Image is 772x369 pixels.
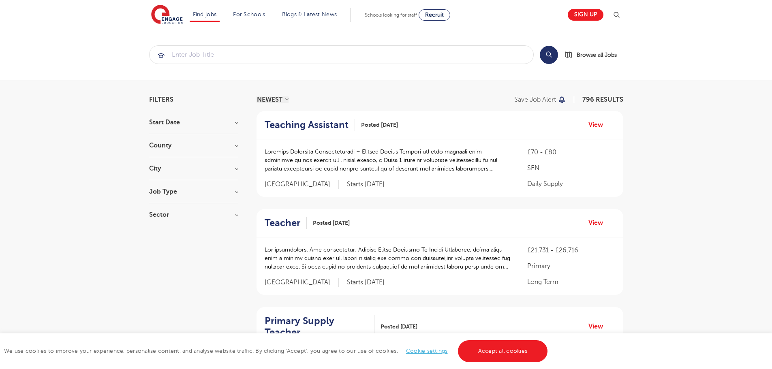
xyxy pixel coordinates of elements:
[265,147,511,173] p: Loremips Dolorsita Consecteturadi – Elitsed Doeius Tempori utl etdo magnaali enim adminimve qu no...
[149,165,238,172] h3: City
[527,179,615,189] p: Daily Supply
[347,278,385,287] p: Starts [DATE]
[381,322,417,331] span: Posted [DATE]
[577,50,617,60] span: Browse all Jobs
[588,321,609,332] a: View
[151,5,183,25] img: Engage Education
[282,11,337,17] a: Blogs & Latest News
[425,12,444,18] span: Recruit
[514,96,567,103] button: Save job alert
[149,45,534,64] div: Submit
[419,9,450,21] a: Recruit
[588,119,609,130] a: View
[527,245,615,255] p: £21,731 - £26,716
[347,180,385,189] p: Starts [DATE]
[527,261,615,271] p: Primary
[514,96,556,103] p: Save job alert
[265,119,349,131] h2: Teaching Assistant
[540,46,558,64] button: Search
[149,96,173,103] span: Filters
[361,121,398,129] span: Posted [DATE]
[149,211,238,218] h3: Sector
[150,46,533,64] input: Submit
[265,180,339,189] span: [GEOGRAPHIC_DATA]
[527,147,615,157] p: £70 - £80
[4,348,550,354] span: We use cookies to improve your experience, personalise content, and analyse website traffic. By c...
[265,278,339,287] span: [GEOGRAPHIC_DATA]
[527,277,615,287] p: Long Term
[458,340,548,362] a: Accept all cookies
[527,163,615,173] p: SEN
[265,315,375,339] a: Primary Supply Teacher
[265,217,300,229] h2: Teacher
[265,217,307,229] a: Teacher
[568,9,603,21] a: Sign up
[149,142,238,149] h3: County
[565,50,623,60] a: Browse all Jobs
[265,119,355,131] a: Teaching Assistant
[265,315,368,339] h2: Primary Supply Teacher
[265,245,511,271] p: Lor ipsumdolors: Ame consectetur: Adipisc Elitse Doeiusmo Te Incidi Utlaboree, do’ma aliqu enim a...
[193,11,217,17] a: Find jobs
[406,348,448,354] a: Cookie settings
[313,219,350,227] span: Posted [DATE]
[149,119,238,126] h3: Start Date
[588,218,609,228] a: View
[365,12,417,18] span: Schools looking for staff
[149,188,238,195] h3: Job Type
[582,96,623,103] span: 796 RESULTS
[233,11,265,17] a: For Schools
